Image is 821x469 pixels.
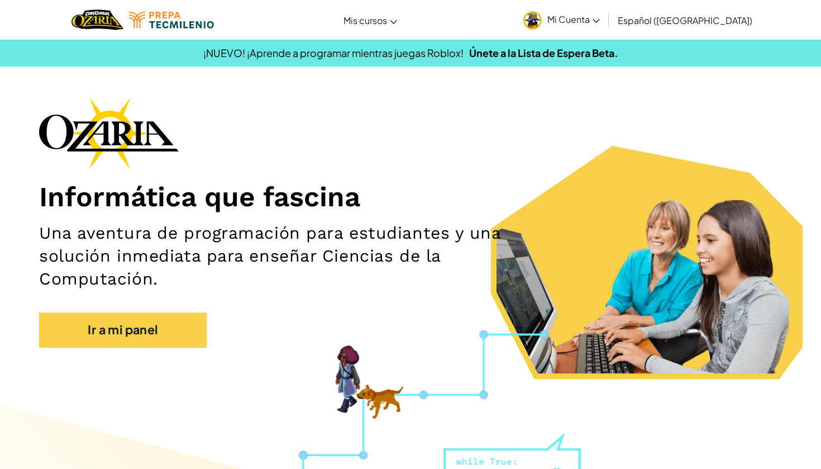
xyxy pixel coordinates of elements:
img: avatar [523,11,542,30]
a: Mi Cuenta [518,2,605,37]
a: Ozaria by CodeCombat logo [71,8,123,31]
span: Español ([GEOGRAPHIC_DATA]) [618,15,752,26]
span: ¡NUEVO! ¡Aprende a programar mientras juegas Roblox! [203,46,464,59]
span: Mis cursos [343,15,387,26]
img: Home [71,8,123,31]
a: Únete a la Lista de Espera Beta. [469,46,618,59]
a: Mis cursos [338,5,403,35]
a: Ir a mi panel [39,312,207,347]
h2: Una aventura de programación para estudiantes y una solución inmediata para enseñar Ciencias de l... [39,222,537,291]
span: Mi Cuenta [547,13,600,25]
img: Tecmilenio logo [129,12,214,29]
img: Ozaria branding logo [39,97,179,169]
a: Español ([GEOGRAPHIC_DATA]) [612,5,758,35]
h1: Informática que fascina [39,180,782,214]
